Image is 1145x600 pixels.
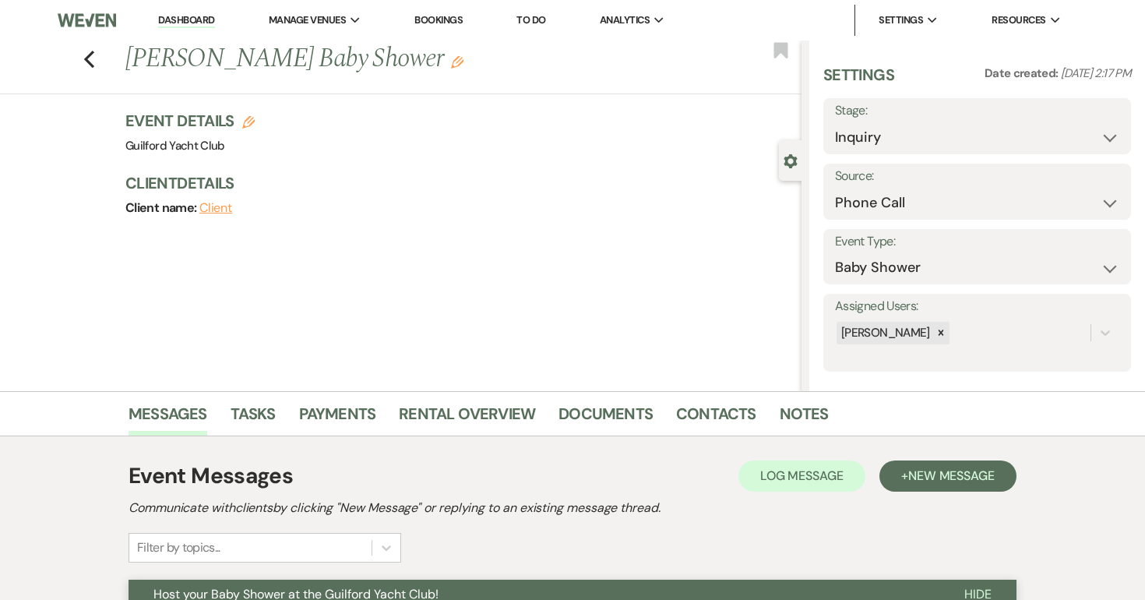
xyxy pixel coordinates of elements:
label: Assigned Users: [835,295,1119,318]
h3: Client Details [125,172,786,194]
span: Client name: [125,199,199,216]
a: Contacts [676,401,756,436]
h1: [PERSON_NAME] Baby Shower [125,41,660,78]
h3: Event Details [125,110,255,132]
h3: Settings [823,64,894,98]
button: Log Message [738,461,865,492]
button: Edit [451,55,463,69]
div: Filter by topics... [137,538,220,557]
label: Event Type: [835,231,1119,253]
a: Notes [780,401,829,436]
span: Analytics [600,12,650,28]
span: Resources [992,12,1045,28]
button: +New Message [879,461,1016,492]
span: Settings [879,12,923,28]
label: Stage: [835,100,1119,122]
a: Documents [558,401,653,436]
button: Client [199,202,233,214]
h2: Communicate with clients by clicking "New Message" or replying to an existing message thread. [129,499,1016,517]
label: Source: [835,165,1119,188]
div: [PERSON_NAME] [837,322,932,344]
span: Guilford Yacht Club [125,138,225,154]
h1: Event Messages [129,460,293,492]
span: [DATE] 2:17 PM [1061,65,1131,81]
a: Rental Overview [399,401,535,436]
span: Manage Venues [269,12,346,28]
span: New Message [908,468,995,484]
img: Weven Logo [58,4,116,37]
a: Payments [299,401,376,436]
a: Tasks [231,401,276,436]
span: Date created: [985,65,1061,81]
button: Close lead details [784,153,798,168]
a: To Do [516,13,545,26]
a: Dashboard [158,13,214,28]
a: Bookings [414,13,463,26]
a: Messages [129,401,207,436]
span: Log Message [760,468,844,484]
